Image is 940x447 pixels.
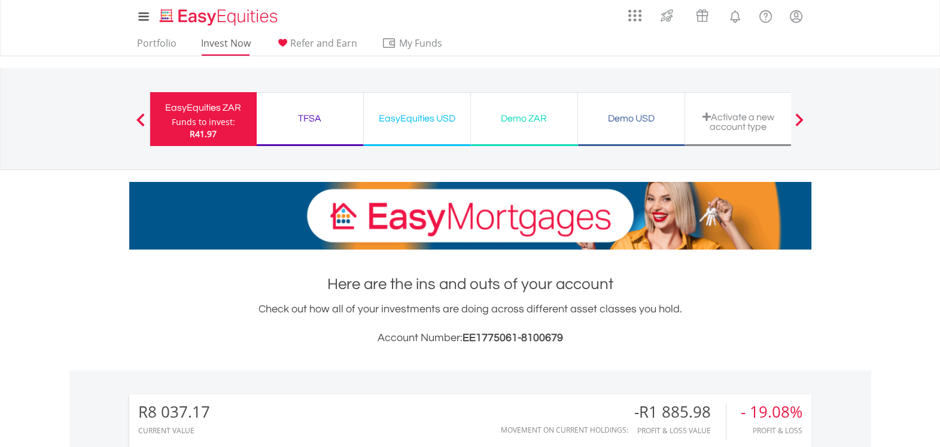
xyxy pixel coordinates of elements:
[741,427,802,434] div: Profit & Loss
[138,427,210,434] div: CURRENT VALUE
[620,3,649,22] a: AppsGrid
[657,6,677,25] img: thrive-v2.svg
[157,99,250,116] div: EasyEquities ZAR
[463,332,563,343] span: EE1775061-8100679
[685,3,720,25] a: Vouchers
[264,110,356,127] div: TFSA
[190,128,217,139] span: R41.97
[478,110,570,127] div: Demo ZAR
[132,37,181,56] a: Portfolio
[501,426,628,434] div: Movement on Current Holdings:
[720,3,750,27] a: Notifications
[628,9,641,22] img: grid-menu-icon.svg
[172,116,235,128] div: Funds to invest:
[692,6,712,25] img: vouchers-v2.svg
[270,37,362,56] a: Refer and Earn
[371,110,463,127] div: EasyEquities USD
[290,37,357,50] span: Refer and Earn
[634,427,726,434] div: Profit & Loss Value
[382,35,460,51] span: My Funds
[781,3,811,29] a: My Profile
[585,110,677,127] div: Demo USD
[750,3,781,27] a: FAQ's and Support
[129,330,811,346] h3: Account Number:
[129,273,811,295] h1: Here are the ins and outs of your account
[196,37,255,56] a: Invest Now
[129,301,811,346] div: Check out how all of your investments are doing across different asset classes you hold.
[138,403,210,421] div: R8 037.17
[692,112,784,132] div: Activate a new account type
[157,7,282,27] img: EasyEquities_Logo.png
[741,403,802,421] div: - 19.08%
[129,182,811,250] img: EasyMortage Promotion Banner
[155,3,282,27] a: Home page
[634,403,726,421] div: -R1 885.98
